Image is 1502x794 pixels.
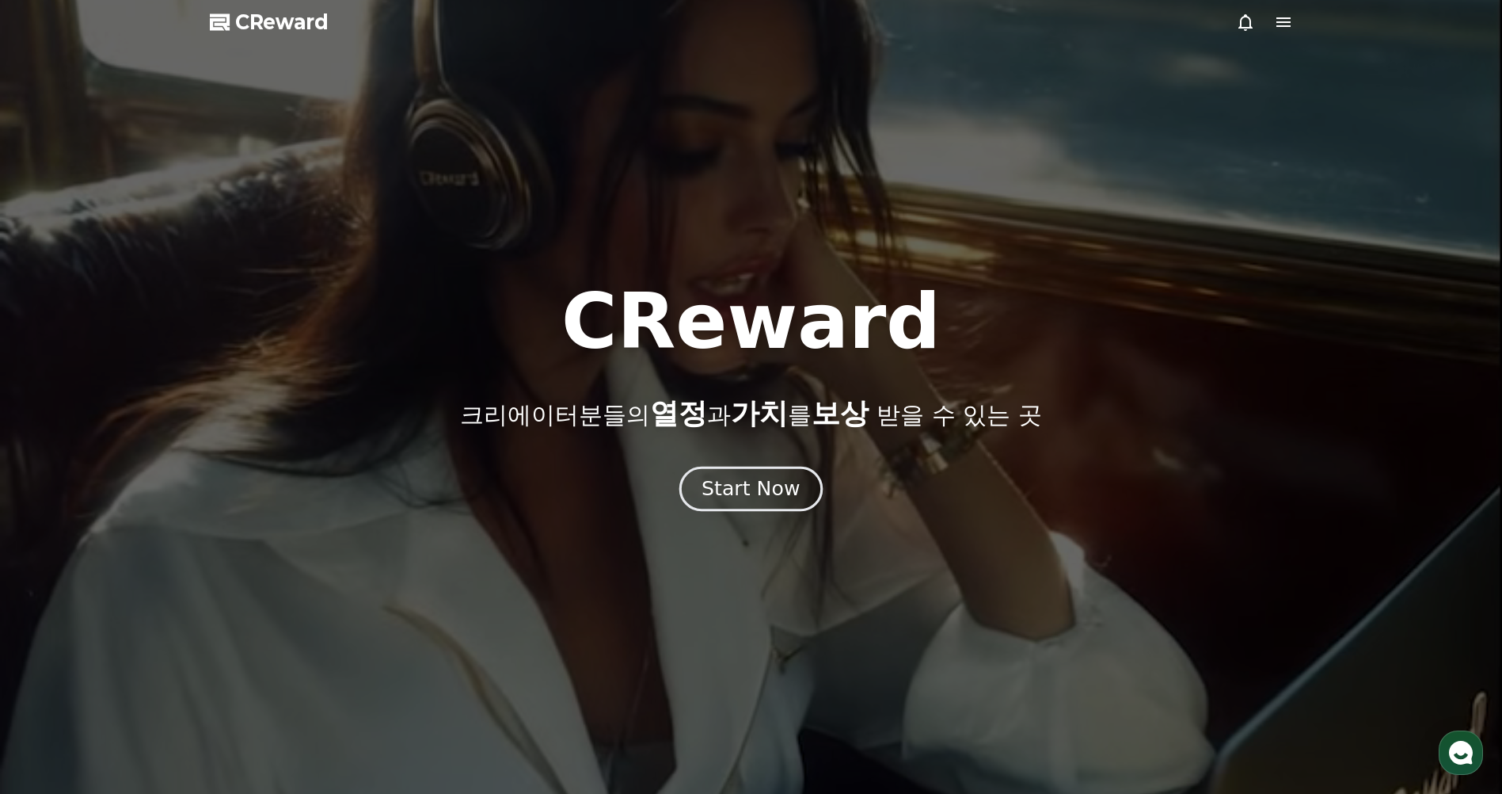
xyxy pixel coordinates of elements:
[812,397,869,429] span: 보상
[683,483,819,498] a: Start Now
[245,526,264,539] span: 설정
[210,10,329,35] a: CReward
[235,10,329,35] span: CReward
[5,502,105,542] a: 홈
[204,502,304,542] a: 설정
[50,526,59,539] span: 홈
[145,527,164,540] span: 대화
[702,475,800,502] div: Start Now
[679,467,823,512] button: Start Now
[650,397,707,429] span: 열정
[460,398,1041,429] p: 크리에이터분들의 과 를 받을 수 있는 곳
[105,502,204,542] a: 대화
[561,284,941,360] h1: CReward
[731,397,788,429] span: 가치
